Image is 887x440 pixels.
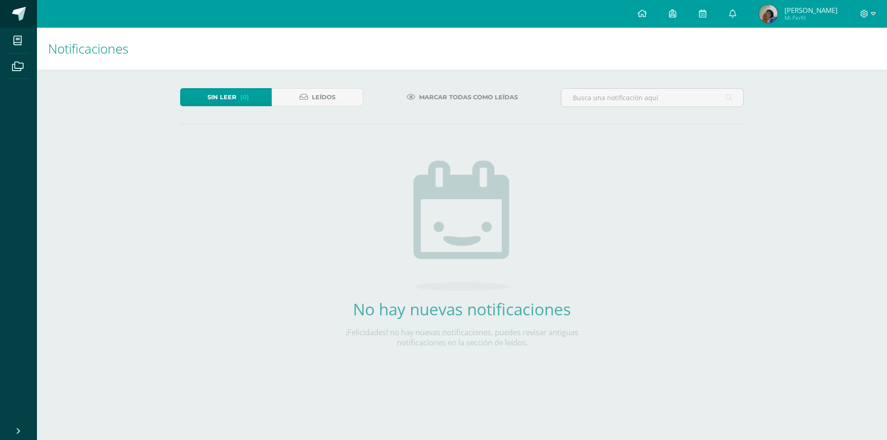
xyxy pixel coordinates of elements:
img: no_activities.png [413,161,510,291]
input: Busca una notificación aquí [561,89,743,107]
p: ¡Felicidades! no hay nuevas notificaciones, puedes revisar antiguas notificaciones en la sección ... [326,327,598,348]
span: Leídos [312,89,335,106]
a: Marcar todas como leídas [395,88,529,106]
span: [PERSON_NAME] [784,6,838,15]
span: (0) [240,89,249,106]
a: Leídos [272,88,363,106]
span: Sin leer [207,89,237,106]
span: Mi Perfil [784,14,838,22]
span: Marcar todas como leídas [419,89,518,106]
img: f1a3052204b4492c728547db7dcada37.png [759,5,778,23]
a: Sin leer(0) [180,88,272,106]
h2: No hay nuevas notificaciones [326,298,598,320]
span: Notificaciones [48,40,128,57]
